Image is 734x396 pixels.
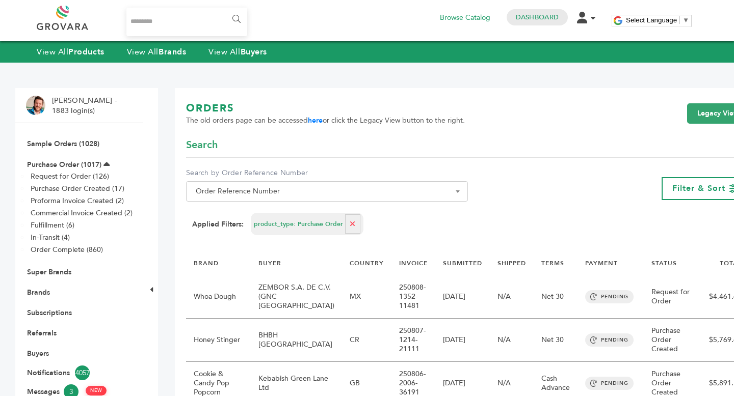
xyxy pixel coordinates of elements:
a: COUNTRY [350,259,384,267]
a: STATUS [651,259,677,267]
a: Fulfillment (6) [31,220,74,230]
a: Subscriptions [27,308,72,318]
a: View AllBuyers [208,46,267,58]
td: [DATE] [435,319,490,362]
a: BUYER [258,259,281,267]
a: Notifications4057 [27,365,131,380]
li: [PERSON_NAME] - 1883 login(s) [52,96,119,116]
td: Request for Order [644,275,697,319]
td: CR [342,319,391,362]
a: Select Language​ [626,16,689,24]
a: In-Transit (4) [31,233,70,242]
h1: ORDERS [186,101,465,116]
a: Brands [27,288,50,297]
label: Search by Order Reference Number [186,168,468,178]
span: product_type: Purchase Order [254,220,343,229]
a: View AllProducts [37,46,104,58]
td: Net 30 [534,275,578,319]
td: Net 30 [534,319,578,362]
span: ▼ [683,16,689,24]
span: ​ [679,16,680,24]
span: PENDING [585,377,634,390]
a: Super Brands [27,267,71,277]
input: Search... [126,8,247,36]
a: Proforma Invoice Created (2) [31,196,124,206]
a: Purchase Order (1017) [27,160,101,169]
span: PENDING [585,290,634,303]
td: Purchase Order Created [644,319,697,362]
span: Order Reference Number [186,181,468,202]
span: PENDING [585,333,634,347]
strong: Brands [159,46,186,58]
a: INVOICE [399,259,428,267]
span: NEW [86,386,107,395]
span: The old orders page can be accessed or click the Legacy View button to the right. [186,116,465,126]
td: Honey Stinger [186,319,251,362]
a: here [308,116,323,125]
strong: Buyers [241,46,267,58]
a: TERMS [541,259,564,267]
a: Buyers [27,349,49,358]
span: Search [186,138,218,152]
span: Select Language [626,16,677,24]
a: SUBMITTED [443,259,482,267]
td: ZEMBOR S.A. DE C.V. (GNC [GEOGRAPHIC_DATA]) [251,275,342,319]
a: Commercial Invoice Created (2) [31,208,133,218]
td: 250808-1352-11481 [391,275,435,319]
a: Order Complete (860) [31,245,103,254]
a: Browse Catalog [440,12,490,23]
strong: Products [68,46,104,58]
a: View AllBrands [127,46,187,58]
td: Whoa Dough [186,275,251,319]
span: Order Reference Number [192,184,462,199]
a: SHIPPED [497,259,526,267]
a: Purchase Order Created (17) [31,184,124,193]
a: Referrals [27,328,57,338]
td: [DATE] [435,275,490,319]
a: BRAND [194,259,219,267]
span: 4057 [75,365,90,380]
td: 250807-1214-21111 [391,319,435,362]
td: MX [342,275,391,319]
a: Request for Order (126) [31,172,109,181]
td: N/A [490,275,534,319]
a: Dashboard [516,13,559,22]
a: Sample Orders (1028) [27,139,99,149]
span: Filter & Sort [672,183,725,194]
strong: Applied Filters: [192,219,244,230]
td: BHBH [GEOGRAPHIC_DATA] [251,319,342,362]
a: PAYMENT [585,259,618,267]
td: N/A [490,319,534,362]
